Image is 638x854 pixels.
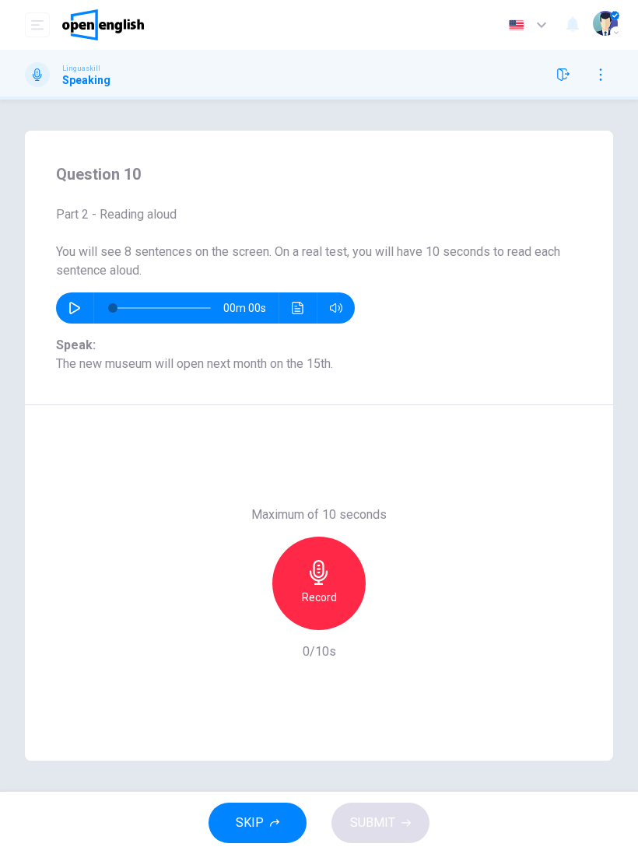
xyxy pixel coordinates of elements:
h6: Maximum of 10 seconds [251,506,387,524]
button: open mobile menu [25,12,50,37]
h1: Speaking [62,74,110,86]
span: Linguaskill [62,63,100,74]
button: Record [272,537,366,630]
span: Part 2 - Reading aloud [56,207,177,222]
span: You will see 8 sentences on the screen. On a real test, you will have 10 seconds to read each sen... [56,244,560,278]
h6: Record [302,588,337,607]
button: Click to see the audio transcription [286,292,310,324]
span: The new museum will open next month on the 15th. [56,336,582,373]
button: SKIP [209,803,307,843]
img: OpenEnglish logo [62,9,144,40]
img: Profile picture [593,11,618,36]
span: 00m 00s [223,292,279,324]
span: SKIP [236,812,264,834]
img: en [507,19,526,31]
h6: 0/10s [303,642,336,661]
h4: Question 10 [56,162,582,187]
b: Speak: [56,338,96,352]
